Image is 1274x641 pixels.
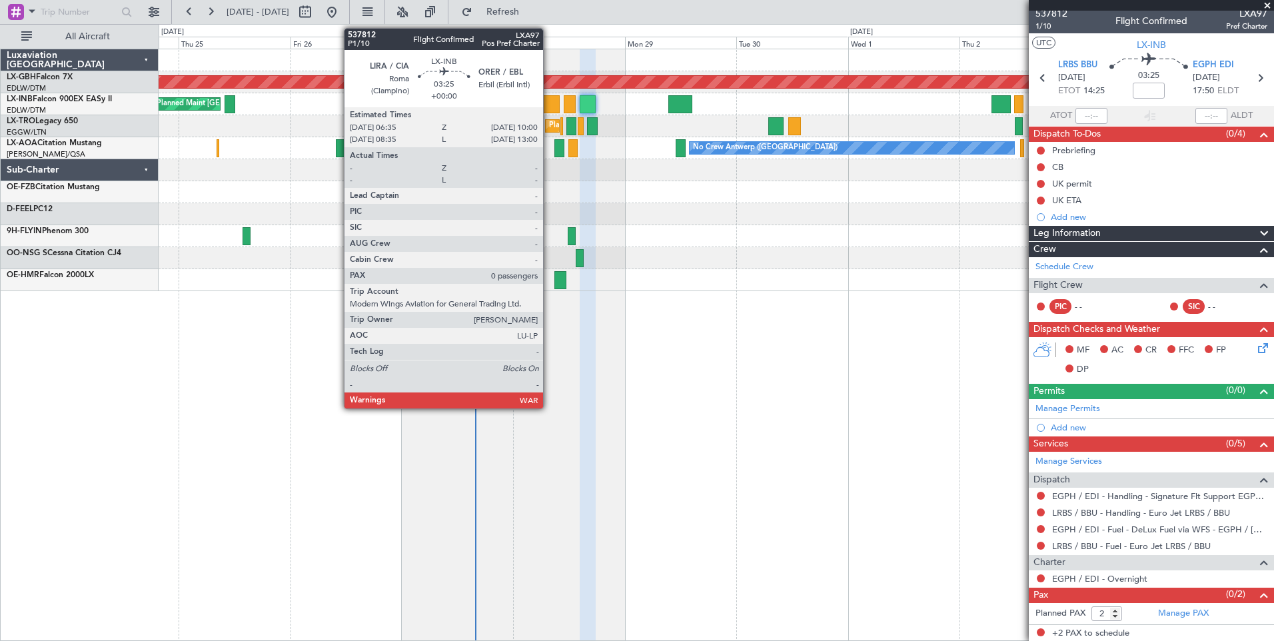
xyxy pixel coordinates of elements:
span: EGPH EDI [1193,59,1234,72]
span: OO-NSG S [7,249,47,257]
span: CR [1145,344,1157,357]
a: LX-INBFalcon 900EX EASy II [7,95,112,103]
div: PIC [1049,299,1071,314]
a: EGPH / EDI - Handling - Signature Flt Support EGPH / EDI [1052,490,1267,502]
span: ATOT [1050,109,1072,123]
span: ALDT [1231,109,1253,123]
span: LXA97 [1226,7,1267,21]
div: Wed 1 [848,37,959,49]
div: Prebriefing [1052,145,1095,156]
span: LX-TRO [7,117,35,125]
span: (0/5) [1226,436,1245,450]
div: UK permit [1052,178,1092,189]
a: 9H-FLYINPhenom 300 [7,227,89,235]
div: - - [1208,301,1238,313]
div: Flight Confirmed [1115,14,1187,28]
a: EGPH / EDI - Overnight [1052,573,1147,584]
span: 1/10 [1035,21,1067,32]
a: D-FEELPC12 [7,205,53,213]
a: LX-AOACitation Mustang [7,139,102,147]
a: LRBS / BBU - Handling - Euro Jet LRBS / BBU [1052,507,1230,518]
div: UK ETA [1052,195,1081,206]
a: OE-FZBCitation Mustang [7,183,100,191]
div: SIC [1183,299,1205,314]
span: [DATE] - [DATE] [227,6,289,18]
a: Manage Permits [1035,402,1100,416]
span: 9H-FLYIN [7,227,42,235]
span: 14:25 [1083,85,1105,98]
div: [DATE] [161,27,184,38]
div: Add new [1051,422,1267,433]
span: [DATE] [1193,71,1220,85]
span: OE-FZB [7,183,35,191]
span: Pax [1033,588,1048,603]
a: EGGW/LTN [7,127,47,137]
span: Dispatch Checks and Weather [1033,322,1160,337]
button: Refresh [455,1,535,23]
a: EDLW/DTM [7,83,46,93]
div: Sat 27 [402,37,513,49]
span: (0/0) [1226,383,1245,397]
a: OO-NSG SCessna Citation CJ4 [7,249,121,257]
span: Charter [1033,555,1065,570]
span: DP [1077,363,1089,376]
span: 537812 [1035,7,1067,21]
a: [PERSON_NAME]/QSA [7,149,85,159]
button: UTC [1032,37,1055,49]
a: LX-TROLegacy 650 [7,117,78,125]
span: (0/2) [1226,587,1245,601]
span: Dispatch To-Dos [1033,127,1101,142]
a: LRBS / BBU - Fuel - Euro Jet LRBS / BBU [1052,540,1211,552]
input: Trip Number [41,2,117,22]
div: - - [1075,301,1105,313]
span: LX-INB [1137,38,1166,52]
span: LRBS BBU [1058,59,1097,72]
div: Sun 28 [513,37,624,49]
span: Flight Crew [1033,278,1083,293]
div: Planned Maint [GEOGRAPHIC_DATA] ([GEOGRAPHIC_DATA]) [549,116,759,136]
span: LX-AOA [7,139,37,147]
span: OE-HMR [7,271,39,279]
div: CB [1052,161,1063,173]
input: --:-- [1075,108,1107,124]
a: Manage PAX [1158,607,1209,620]
span: Leg Information [1033,226,1101,241]
span: MF [1077,344,1089,357]
span: Permits [1033,384,1065,399]
span: Pref Charter [1226,21,1267,32]
a: Manage Services [1035,455,1102,468]
span: Services [1033,436,1068,452]
div: Add new [1051,211,1267,223]
span: Dispatch [1033,472,1070,488]
span: ETOT [1058,85,1080,98]
span: Refresh [475,7,531,17]
div: Mon 29 [625,37,736,49]
a: OE-HMRFalcon 2000LX [7,271,94,279]
div: Thu 25 [179,37,290,49]
span: FP [1216,344,1226,357]
label: Planned PAX [1035,607,1085,620]
div: Unplanned Maint Roma (Ciampino) [454,94,573,114]
a: EGPH / EDI - Fuel - DeLux Fuel via WFS - EGPH / [GEOGRAPHIC_DATA] [1052,524,1267,535]
a: EDLW/DTM [7,105,46,115]
div: No Crew Antwerp ([GEOGRAPHIC_DATA]) [693,138,838,158]
button: All Aircraft [15,26,145,47]
span: LX-GBH [7,73,36,81]
span: (0/4) [1226,127,1245,141]
span: Crew [1033,242,1056,257]
span: FFC [1179,344,1194,357]
span: AC [1111,344,1123,357]
span: 03:25 [1138,69,1159,83]
span: [DATE] [1058,71,1085,85]
span: LX-INB [7,95,33,103]
a: LX-GBHFalcon 7X [7,73,73,81]
div: Thu 2 [959,37,1071,49]
div: [DATE] [850,27,873,38]
span: +2 PAX to schedule [1052,627,1129,640]
span: D-FEEL [7,205,33,213]
span: ELDT [1217,85,1239,98]
div: Fri 26 [291,37,402,49]
a: Schedule Crew [1035,261,1093,274]
div: Tue 30 [736,37,848,49]
span: 17:50 [1193,85,1214,98]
